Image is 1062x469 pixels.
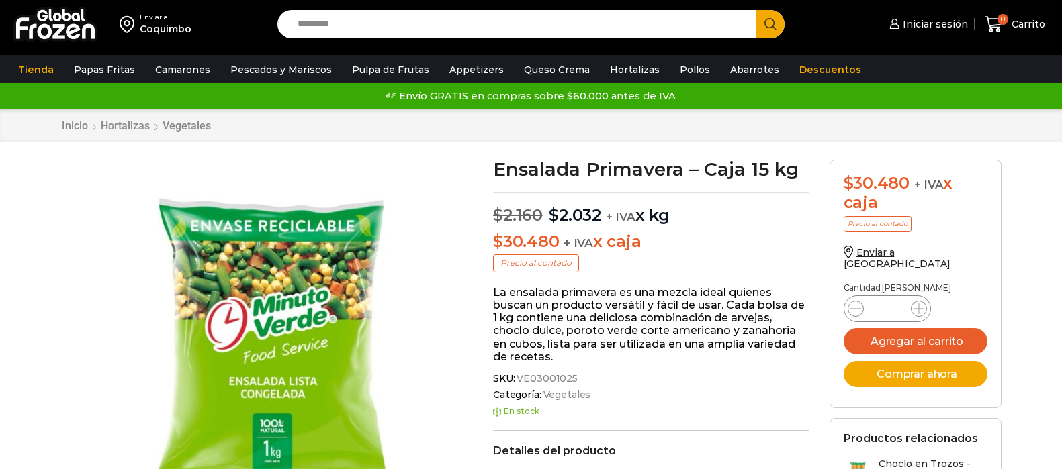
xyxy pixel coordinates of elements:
[844,173,910,193] bdi: 30.480
[140,13,191,22] div: Enviar a
[493,373,809,384] span: SKU:
[517,57,596,83] a: Queso Crema
[981,9,1049,40] a: 0 Carrito
[120,13,140,36] img: address-field-icon.svg
[998,14,1008,25] span: 0
[493,232,809,252] p: x caja
[345,57,436,83] a: Pulpa de Frutas
[844,174,987,213] div: x caja
[493,389,809,401] span: Categoría:
[493,407,809,416] p: En stock
[549,205,601,225] bdi: 2.032
[493,205,543,225] bdi: 2.160
[100,119,150,132] a: Hortalizas
[844,432,978,445] h2: Productos relacionados
[723,57,786,83] a: Abarrotes
[844,361,987,387] button: Comprar ahora
[493,231,503,251] span: $
[224,57,339,83] a: Pescados y Mariscos
[11,57,60,83] a: Tienda
[756,10,785,38] button: Search button
[875,299,900,318] input: Product quantity
[493,286,809,363] p: La ensalada primavera es una mezcla ideal quienes buscan un producto versátil y fácil de usar. Ca...
[844,283,987,293] p: Cantidad [PERSON_NAME]
[1008,17,1045,31] span: Carrito
[844,328,987,354] button: Agregar al carrito
[899,17,968,31] span: Iniciar sesión
[549,205,559,225] span: $
[793,57,868,83] a: Descuentos
[603,57,666,83] a: Hortalizas
[162,119,212,132] a: Vegetales
[515,373,578,384] span: VE03001025
[67,57,142,83] a: Papas Fritas
[564,236,593,250] span: + IVA
[493,192,809,225] p: x kg
[606,210,635,223] span: + IVA
[673,57,717,83] a: Pollos
[140,22,191,36] div: Coquimbo
[493,160,809,178] h1: Ensalada Primavera – Caja 15 kg
[148,57,217,83] a: Camarones
[443,57,511,83] a: Appetizers
[61,119,89,132] a: Inicio
[61,119,212,132] nav: Breadcrumb
[844,173,854,193] span: $
[844,216,912,232] p: Precio al contado
[886,11,968,38] a: Iniciar sesión
[541,389,591,401] a: Vegetales
[914,178,944,191] span: + IVA
[844,246,951,270] a: Enviar a [GEOGRAPHIC_DATA]
[493,254,579,272] p: Precio al contado
[493,205,503,225] span: $
[493,231,559,251] bdi: 30.480
[493,444,809,457] h2: Detalles del producto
